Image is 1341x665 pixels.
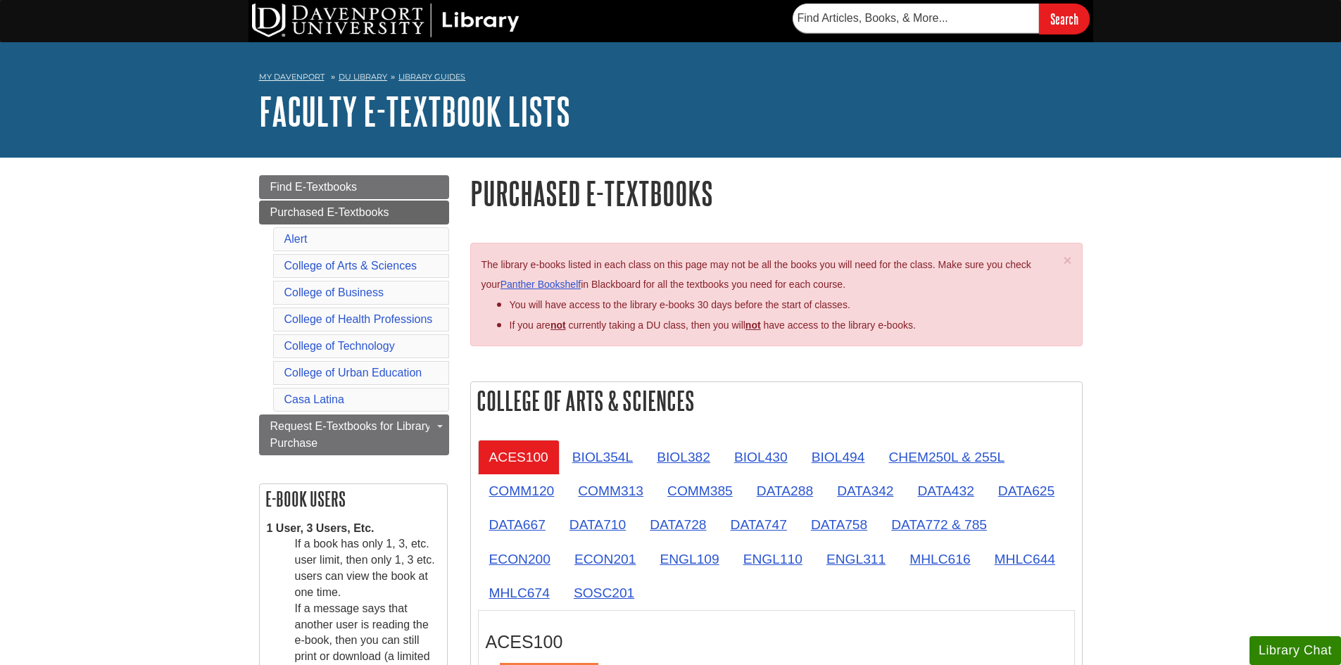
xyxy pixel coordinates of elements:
a: College of Technology [284,340,395,352]
a: BIOL494 [800,440,876,474]
a: DATA625 [987,474,1066,508]
a: DATA342 [826,474,905,508]
span: Find E-Textbooks [270,181,358,193]
a: MHLC616 [898,542,981,576]
dt: 1 User, 3 Users, Etc. [267,521,440,537]
a: Request E-Textbooks for Library Purchase [259,414,449,455]
a: ENGL109 [648,542,730,576]
span: The library e-books listed in each class on this page may not be all the books you will need for ... [481,259,1031,291]
a: Alert [284,233,308,245]
span: × [1063,252,1071,268]
span: Purchased E-Textbooks [270,206,389,218]
a: Casa Latina [284,393,344,405]
strong: not [550,319,566,331]
a: DU Library [339,72,387,82]
a: ECON201 [563,542,647,576]
span: If you are currently taking a DU class, then you will have access to the library e-books. [510,319,916,331]
h2: E-book Users [260,484,447,514]
a: Faculty E-Textbook Lists [259,89,570,133]
button: Library Chat [1249,636,1341,665]
u: not [745,319,761,331]
a: College of Health Professions [284,313,433,325]
span: Request E-Textbooks for Library Purchase [270,420,432,449]
a: BIOL354L [561,440,644,474]
h2: College of Arts & Sciences [471,382,1082,419]
a: ACES100 [478,440,560,474]
a: My Davenport [259,71,325,83]
a: DATA758 [800,507,879,542]
input: Find Articles, Books, & More... [793,4,1039,33]
a: DATA772 & 785 [880,507,998,542]
nav: breadcrumb [259,68,1083,90]
input: Search [1039,4,1090,34]
a: Purchased E-Textbooks [259,201,449,224]
a: CHEM250L & 255L [877,440,1016,474]
a: Panther Bookshelf [500,279,581,290]
a: College of Business [284,286,384,298]
a: DATA728 [638,507,717,542]
img: DU Library [252,4,520,37]
a: ENGL110 [732,542,814,576]
a: BIOL382 [646,440,722,474]
a: BIOL430 [723,440,799,474]
a: SOSC201 [562,576,646,610]
h1: Purchased E-Textbooks [470,175,1083,211]
a: MHLC674 [478,576,561,610]
a: COMM313 [567,474,655,508]
a: College of Arts & Sciences [284,260,417,272]
a: DATA288 [745,474,824,508]
a: MHLC644 [983,542,1066,576]
a: COMM385 [656,474,744,508]
a: ECON200 [478,542,562,576]
a: ENGL311 [815,542,897,576]
form: Searches DU Library's articles, books, and more [793,4,1090,34]
a: Library Guides [398,72,465,82]
a: DATA747 [719,507,798,542]
a: College of Urban Education [284,367,422,379]
span: You will have access to the library e-books 30 days before the start of classes. [510,299,850,310]
a: DATA432 [906,474,985,508]
a: Find E-Textbooks [259,175,449,199]
a: DATA710 [558,507,637,542]
a: COMM120 [478,474,566,508]
h3: ACES100 [486,632,1067,652]
a: DATA667 [478,507,557,542]
button: Close [1063,253,1071,267]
